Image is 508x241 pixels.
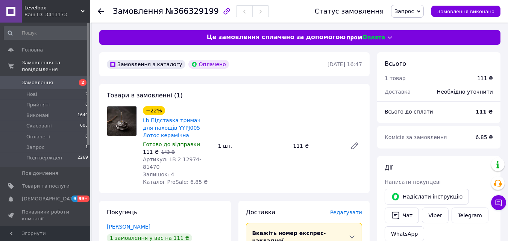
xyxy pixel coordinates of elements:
[22,170,58,177] span: Повідомлення
[77,112,88,119] span: 1640
[188,60,229,69] div: Оплачено
[22,79,53,86] span: Замовлення
[161,150,175,155] span: 143 ₴
[290,141,344,151] div: 111 ₴
[85,133,88,140] span: 0
[79,79,86,86] span: 2
[385,89,411,95] span: Доставка
[385,60,406,67] span: Всього
[491,195,506,210] button: Чат з покупцем
[26,123,52,129] span: Скасовані
[77,155,88,161] span: 2269
[85,144,88,151] span: 1
[98,8,104,15] div: Повернутися назад
[22,196,77,202] span: [DEMOGRAPHIC_DATA]
[22,59,90,73] span: Замовлення та повідомлення
[207,33,346,42] span: Це замовлення сплачено за допомогою
[143,179,208,185] span: Каталог ProSale: 6.85 ₴
[107,60,185,69] div: Замовлення з каталогу
[385,179,441,185] span: Написати покупцеві
[431,6,500,17] button: Замовлення виконано
[26,133,50,140] span: Оплачені
[26,144,44,151] span: Запрос
[107,92,183,99] span: Товари в замовленні (1)
[22,183,70,189] span: Товари та послуги
[385,75,406,81] span: 1 товар
[476,134,493,140] span: 6.85 ₴
[437,9,494,14] span: Замовлення виконано
[107,106,136,136] img: Lb Підставка тримач для пахощів YYPJ005 Лотос керамічна
[394,8,414,14] span: Запрос
[26,112,50,119] span: Виконані
[77,196,90,202] span: 99+
[143,141,200,147] span: Готово до відправки
[107,224,150,230] a: [PERSON_NAME]
[22,47,43,53] span: Головна
[330,209,362,215] span: Редагувати
[24,11,90,18] div: Ваш ID: 3413173
[246,209,276,216] span: Доставка
[26,102,50,108] span: Прийняті
[477,74,493,82] div: 111 ₴
[165,7,219,16] span: №366329199
[432,83,497,100] div: Необхідно уточнити
[71,196,77,202] span: 9
[385,134,447,140] span: Комісія за замовлення
[385,208,419,223] button: Чат
[26,91,37,98] span: Нові
[143,106,165,115] div: −22%
[24,5,81,11] span: Levelbox
[385,189,469,205] button: Надіслати інструкцію
[143,156,201,170] span: Артикул: LB 2 12974-81470
[107,209,138,216] span: Покупець
[113,7,163,16] span: Замовлення
[85,102,88,108] span: 0
[143,171,174,177] span: Залишок: 4
[315,8,384,15] div: Статус замовлення
[4,26,89,40] input: Пошук
[215,141,290,151] div: 1 шт.
[328,61,362,67] time: [DATE] 16:47
[85,91,88,98] span: 2
[385,109,433,115] span: Всього до сплати
[80,123,88,129] span: 608
[422,208,448,223] a: Viber
[476,109,493,115] b: 111 ₴
[347,138,362,153] a: Редагувати
[143,117,200,138] a: Lb Підставка тримач для пахощів YYPJ005 Лотос керамічна
[143,149,159,155] span: 111 ₴
[385,164,393,171] span: Дії
[26,155,62,161] span: Подтвержден
[22,209,70,222] span: Показники роботи компанії
[452,208,488,223] a: Telegram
